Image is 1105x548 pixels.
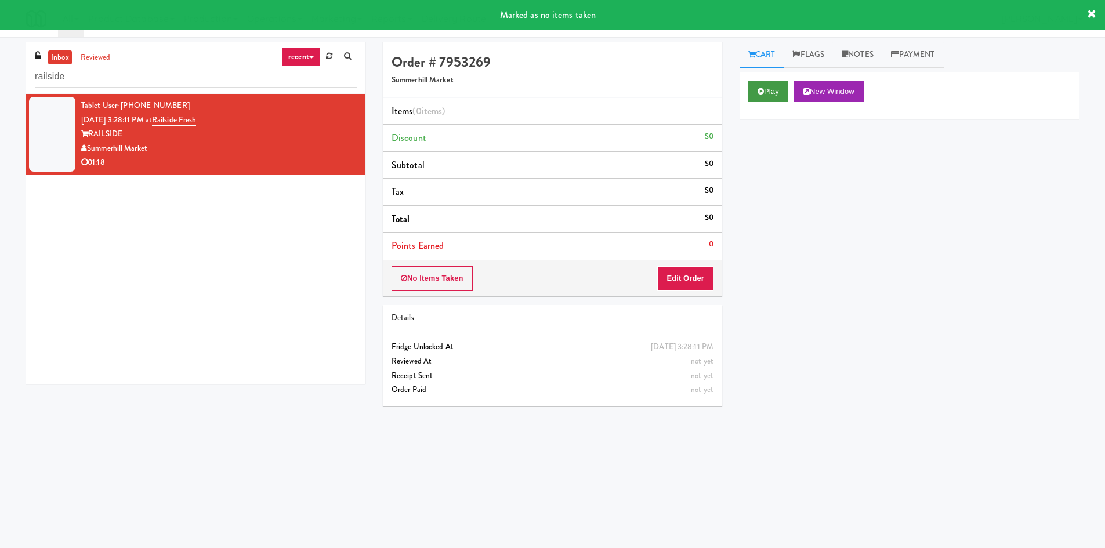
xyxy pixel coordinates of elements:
[882,42,944,68] a: Payment
[81,141,357,156] div: Summerhill Market
[81,155,357,170] div: 01:18
[422,104,443,118] ng-pluralize: items
[48,50,72,65] a: inbox
[748,81,788,102] button: Play
[412,104,445,118] span: (0 )
[691,370,713,381] span: not yet
[392,158,425,172] span: Subtotal
[78,50,114,65] a: reviewed
[392,212,410,226] span: Total
[282,48,320,66] a: recent
[392,340,713,354] div: Fridge Unlocked At
[35,66,357,88] input: Search vision orders
[705,183,713,198] div: $0
[152,114,196,126] a: Railside Fresh
[117,100,190,111] span: · [PHONE_NUMBER]
[81,114,152,125] span: [DATE] 3:28:11 PM at
[691,355,713,366] span: not yet
[794,81,864,102] button: New Window
[392,185,404,198] span: Tax
[81,100,190,111] a: Tablet User· [PHONE_NUMBER]
[657,266,713,291] button: Edit Order
[392,383,713,397] div: Order Paid
[392,104,445,118] span: Items
[705,211,713,225] div: $0
[784,42,833,68] a: Flags
[392,131,426,144] span: Discount
[81,127,357,141] div: RAILSIDE
[392,354,713,369] div: Reviewed At
[500,8,596,21] span: Marked as no items taken
[691,384,713,395] span: not yet
[392,55,713,70] h4: Order # 7953269
[26,94,365,175] li: Tablet User· [PHONE_NUMBER][DATE] 3:28:11 PM atRailside FreshRAILSIDESummerhill Market01:18
[709,237,713,252] div: 0
[392,311,713,325] div: Details
[392,266,473,291] button: No Items Taken
[740,42,784,68] a: Cart
[392,369,713,383] div: Receipt Sent
[392,76,713,85] h5: Summerhill Market
[833,42,882,68] a: Notes
[705,157,713,171] div: $0
[651,340,713,354] div: [DATE] 3:28:11 PM
[392,239,444,252] span: Points Earned
[705,129,713,144] div: $0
